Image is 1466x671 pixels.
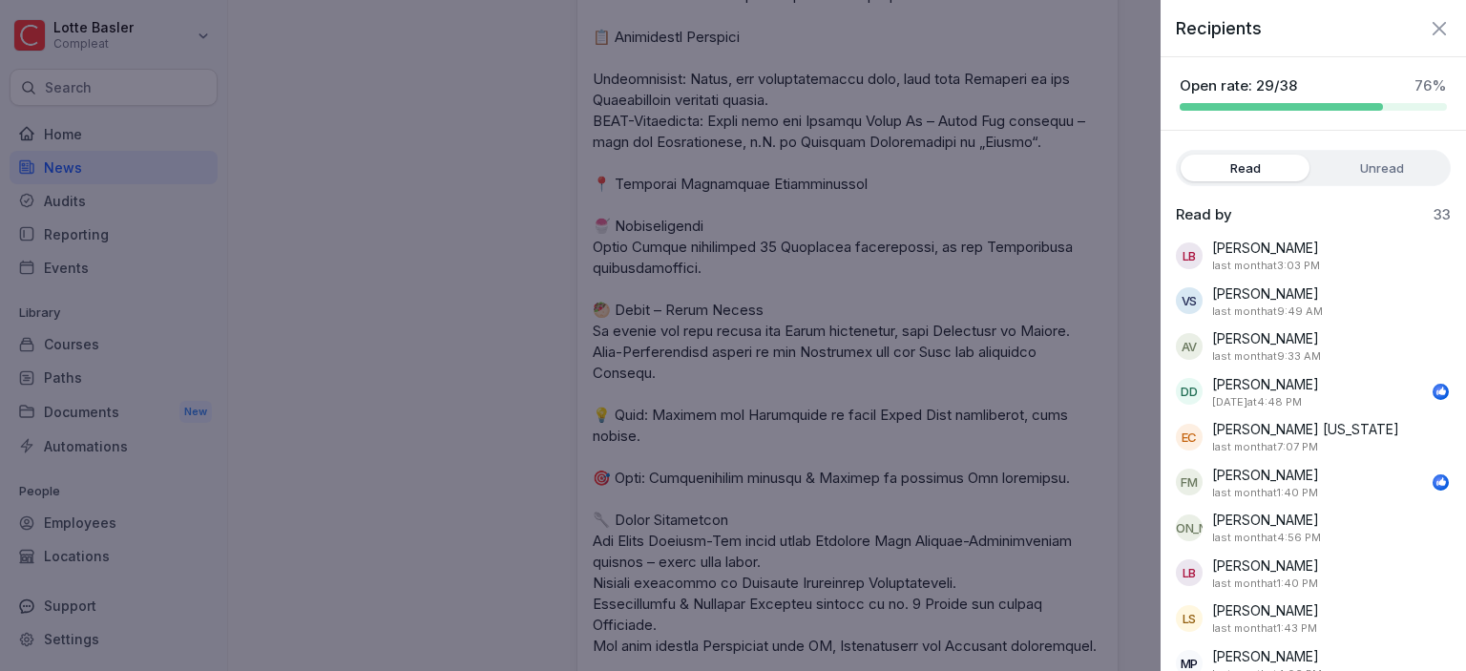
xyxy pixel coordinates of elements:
div: LB [1176,242,1203,269]
p: August 27, 2025 at 9:33 AM [1212,348,1321,365]
label: Read [1181,155,1309,181]
p: [PERSON_NAME] [1212,465,1319,485]
p: August 31, 2025 at 4:56 PM [1212,530,1321,546]
p: Read by [1176,205,1232,224]
p: [PERSON_NAME] [1212,328,1319,348]
div: DD [1176,378,1203,405]
img: like [1434,384,1449,399]
label: Unread [1317,155,1446,181]
p: August 20, 2025 at 1:40 PM [1212,576,1318,592]
div: [PERSON_NAME] [1176,514,1203,541]
p: August 21, 2025 at 9:49 AM [1212,304,1323,320]
p: 76 % [1414,76,1447,95]
p: August 20, 2025 at 7:07 PM [1212,439,1318,455]
p: Recipients [1176,15,1262,41]
p: [PERSON_NAME] [1212,283,1319,304]
p: [PERSON_NAME] [1212,374,1319,394]
p: August 20, 2025 at 3:03 PM [1212,258,1320,274]
p: [PERSON_NAME] [US_STATE] [1212,419,1399,439]
p: 33 [1434,205,1451,224]
p: [PERSON_NAME] [1212,510,1319,530]
p: Open rate: 29/38 [1180,76,1297,95]
p: [PERSON_NAME] [1212,646,1319,666]
p: [PERSON_NAME] [1212,556,1319,576]
p: [PERSON_NAME] [1212,238,1319,258]
div: LS [1176,605,1203,632]
img: like [1434,474,1449,490]
div: FM [1176,469,1203,495]
div: EC [1176,424,1203,451]
p: August 20, 2025 at 1:43 PM [1212,620,1317,637]
p: September 5, 2025 at 4:48 PM [1212,394,1302,410]
p: August 20, 2025 at 1:40 PM [1212,485,1318,501]
p: [PERSON_NAME] [1212,600,1319,620]
div: VS [1176,287,1203,314]
div: AV [1176,333,1203,360]
div: LB [1176,559,1203,586]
